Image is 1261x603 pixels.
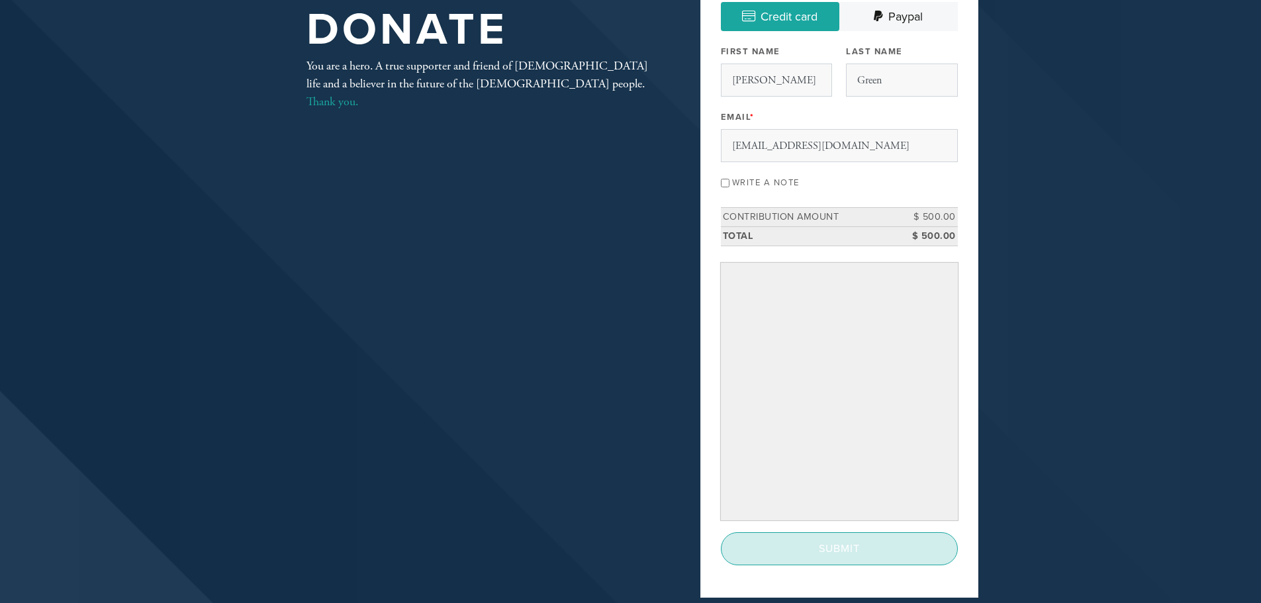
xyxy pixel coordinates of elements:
[721,532,958,565] input: Submit
[750,112,755,122] span: This field is required.
[839,2,958,31] a: Paypal
[721,46,780,58] label: First Name
[721,111,755,123] label: Email
[306,94,358,109] a: Thank you.
[721,208,898,227] td: Contribution Amount
[732,177,800,188] label: Write a note
[721,226,898,246] td: Total
[898,208,958,227] td: $ 500.00
[721,2,839,31] a: Credit card
[898,226,958,246] td: $ 500.00
[306,57,657,111] div: You are a hero. A true supporter and friend of [DEMOGRAPHIC_DATA] life and a believer in the futu...
[846,46,903,58] label: Last Name
[724,265,955,518] iframe: Secure payment input frame
[306,9,657,52] h1: Donate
